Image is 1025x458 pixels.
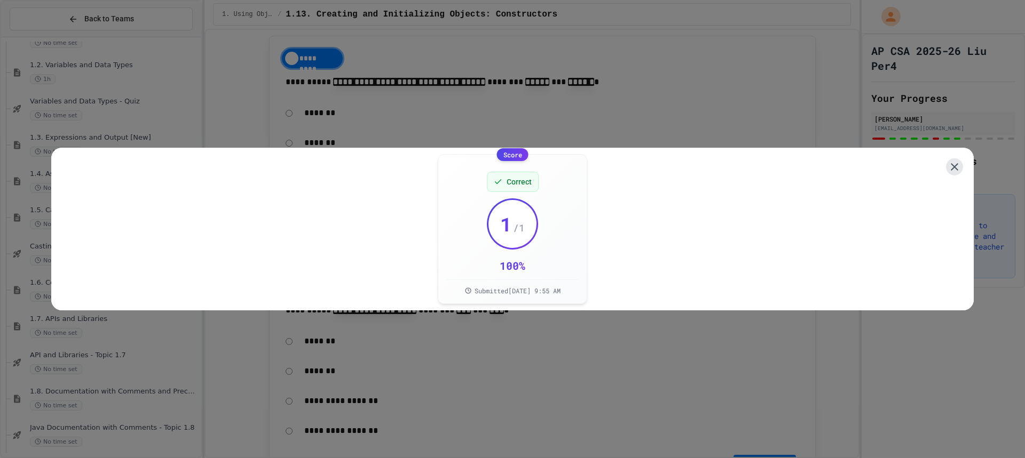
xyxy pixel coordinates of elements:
div: Score [497,148,529,161]
span: / 1 [513,220,525,235]
span: Submitted [DATE] 9:55 AM [475,286,561,295]
div: 100 % [500,258,525,273]
span: Correct [507,176,532,187]
span: 1 [500,213,512,235]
